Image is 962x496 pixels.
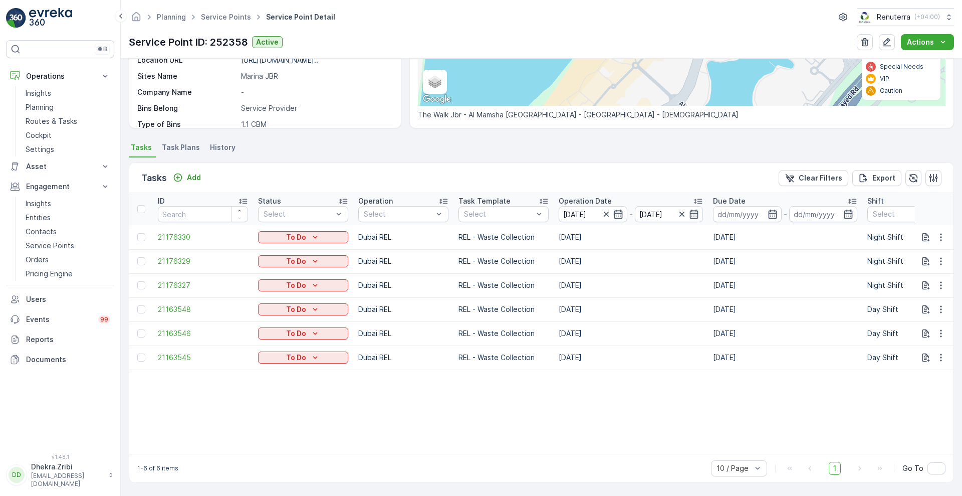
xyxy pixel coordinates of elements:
[158,353,248,363] a: 21163545
[418,110,945,120] p: The Walk Jbr - Al Mamsha [GEOGRAPHIC_DATA] - [GEOGRAPHIC_DATA] - [DEMOGRAPHIC_DATA]
[22,225,114,239] a: Contacts
[6,177,114,197] button: Engagement
[857,8,954,26] button: Renuterra(+04:00)
[252,36,283,48] button: Active
[158,196,165,206] p: ID
[708,346,862,370] td: [DATE]
[258,352,348,364] button: To Do
[210,142,235,152] span: History
[137,71,237,81] p: Sites Name
[453,225,554,249] td: REL - Waste Collection
[26,255,49,265] p: Orders
[26,269,73,279] p: Pricing Engine
[880,63,923,71] p: Special Needs
[258,327,348,340] button: To Do
[137,87,237,97] p: Company Name
[6,309,114,329] a: Events99
[554,249,708,273] td: [DATE]
[22,239,114,253] a: Service Points
[241,56,318,64] p: [URL][DOMAIN_NAME]..
[22,100,114,114] a: Planning
[453,273,554,297] td: REL - Waste Collection
[420,93,453,106] img: Google
[157,13,186,21] a: Planning
[453,297,554,321] td: REL - Waste Collection
[26,161,94,172] p: Asset
[353,273,453,297] td: Dubai REL
[22,86,114,100] a: Insights
[22,253,114,267] a: Orders
[22,142,114,156] a: Settings
[852,170,901,186] button: Export
[141,171,167,185] p: Tasks
[708,273,862,297] td: [DATE]
[554,225,708,249] td: [DATE]
[902,463,923,473] span: Go To
[789,206,858,222] input: dd/mm/yyyy
[353,321,453,346] td: Dubai REL
[158,256,248,266] a: 21176329
[554,346,708,370] td: [DATE]
[137,257,145,265] div: Toggle Row Selected
[914,13,940,21] p: ( +04:00 )
[137,464,178,472] p: 1-6 of 6 items
[464,209,533,219] p: Select
[31,472,103,488] p: [EMAIL_ADDRESS][DOMAIN_NAME]
[31,462,103,472] p: Dhekra.Zribi
[872,173,895,183] p: Export
[158,280,248,290] span: 21176327
[26,116,77,126] p: Routes & Tasks
[22,197,114,211] a: Insights
[420,93,453,106] a: Open this area in Google Maps (opens a new window)
[286,328,306,339] p: To Do
[286,353,306,363] p: To Do
[353,346,453,370] td: Dubai REL
[286,304,306,314] p: To Do
[241,119,390,129] p: 1.1 CBM
[635,206,703,222] input: dd/mm/yyyy
[26,314,92,324] p: Events
[241,87,390,97] p: -
[137,233,145,241] div: Toggle Row Selected
[137,55,237,65] p: Location URL
[6,8,26,28] img: logo
[258,196,281,206] p: Status
[9,467,25,483] div: DD
[353,225,453,249] td: Dubai REL
[29,8,72,28] img: logo_light-DOdMpM7g.png
[158,328,248,339] a: 21163546
[880,75,889,83] p: VIP
[26,199,51,209] p: Insights
[358,196,393,206] p: Operation
[201,13,251,21] a: Service Points
[554,321,708,346] td: [DATE]
[137,103,237,113] p: Bins Belong
[424,71,446,93] a: Layers
[708,321,862,346] td: [DATE]
[26,182,94,192] p: Engagement
[554,297,708,321] td: [DATE]
[784,208,787,220] p: -
[708,249,862,273] td: [DATE]
[158,232,248,242] a: 21176330
[131,142,152,152] span: Tasks
[137,281,145,289] div: Toggle Row Selected
[6,66,114,86] button: Operations
[264,209,333,219] p: Select
[6,462,114,488] button: DDDhekra.Zribi[EMAIL_ADDRESS][DOMAIN_NAME]
[97,45,107,53] p: ⌘B
[26,241,74,251] p: Service Points
[364,209,433,219] p: Select
[907,37,934,47] p: Actions
[258,303,348,315] button: To Do
[353,297,453,321] td: Dubai REL
[22,128,114,142] a: Cockpit
[799,173,842,183] p: Clear Filters
[880,87,902,95] p: Caution
[453,346,554,370] td: REL - Waste Collection
[158,304,248,314] span: 21163548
